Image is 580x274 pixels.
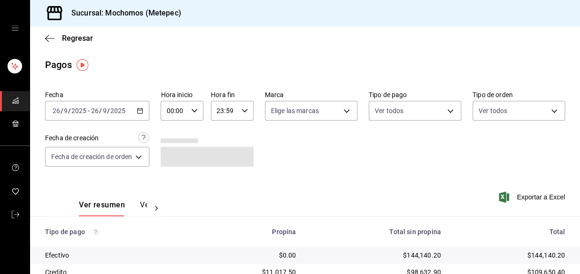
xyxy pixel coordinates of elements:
[265,91,357,98] label: Marca
[63,107,68,114] input: --
[62,34,93,43] span: Regresar
[311,251,441,260] div: $144,140.20
[52,107,61,114] input: --
[456,251,565,260] div: $144,140.20
[107,107,110,114] span: /
[472,91,565,98] label: Tipo de orden
[45,133,99,143] div: Fecha de creación
[501,191,565,203] button: Exportar a Excel
[45,91,149,98] label: Fecha
[45,228,189,236] div: Tipo de pago
[79,200,147,216] div: navigation tabs
[93,228,99,235] svg: Los pagos realizados con Pay y otras terminales son montos brutos.
[161,91,203,98] label: Hora inicio
[140,200,175,216] button: Ver pagos
[311,228,441,236] div: Total sin propina
[79,200,125,216] button: Ver resumen
[110,107,126,114] input: ----
[102,107,107,114] input: --
[71,107,87,114] input: ----
[99,107,102,114] span: /
[91,107,99,114] input: --
[456,228,565,236] div: Total
[45,34,93,43] button: Regresar
[204,251,296,260] div: $0.00
[11,24,19,32] button: open drawer
[271,106,319,115] span: Elige las marcas
[375,106,403,115] span: Ver todos
[64,8,181,19] h3: Sucursal: Mochomos (Metepec)
[45,58,72,72] div: Pagos
[204,228,296,236] div: Propina
[211,91,254,98] label: Hora fin
[68,107,71,114] span: /
[88,107,90,114] span: -
[45,251,189,260] div: Efectivo
[51,152,132,161] span: Fecha de creación de orden
[479,106,507,115] span: Ver todos
[61,107,63,114] span: /
[77,59,88,71] img: Tooltip marker
[369,91,461,98] label: Tipo de pago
